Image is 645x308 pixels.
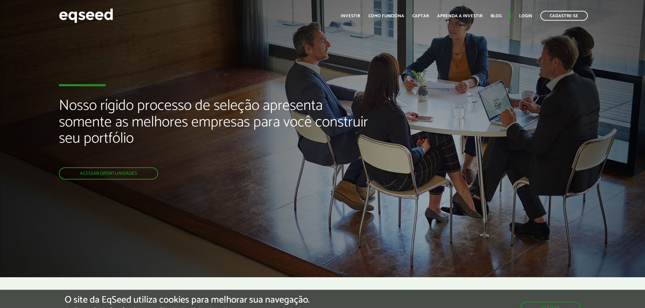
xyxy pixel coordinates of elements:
a: Acessar oportunidades [59,167,158,180]
a: Login [519,14,532,18]
a: Aprenda a investir [437,14,482,18]
a: Cadastre-se [540,11,588,21]
a: Como funciona [368,14,404,18]
a: Blog [491,14,502,18]
h5: O site da EqSeed utiliza cookies para melhorar sua navegação. [65,295,310,305]
a: Investir [341,14,360,18]
a: Captar [412,14,429,18]
h2: Nosso rígido processo de seleção apresenta somente as melhores empresas para você construir seu p... [59,98,371,167]
img: EqSeed [59,7,113,25]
